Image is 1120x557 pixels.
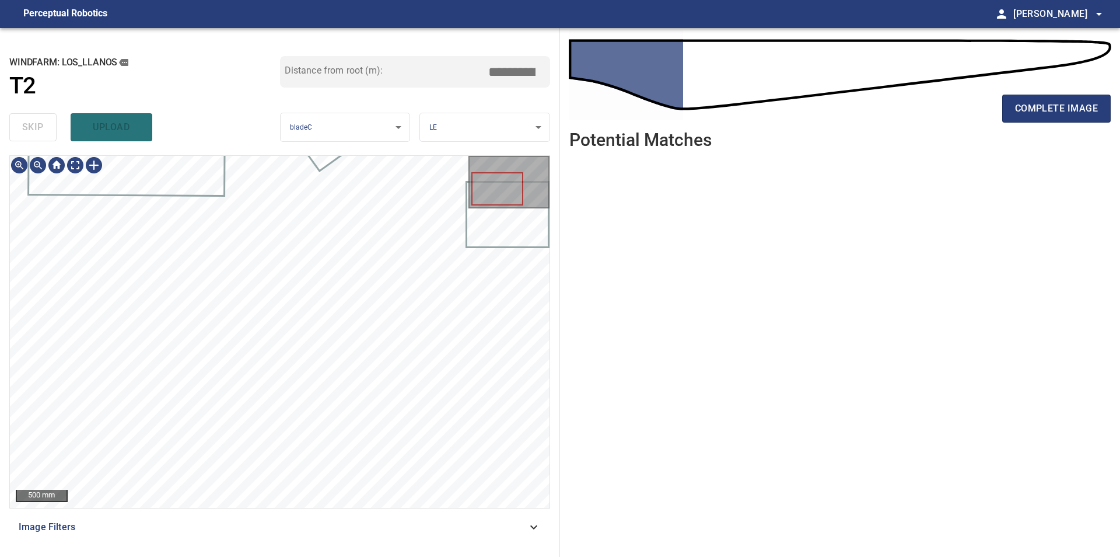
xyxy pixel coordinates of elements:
[290,123,313,131] span: bladeC
[9,513,550,541] div: Image Filters
[420,113,549,142] div: LE
[19,520,527,534] span: Image Filters
[9,56,280,69] h2: windfarm: Los_Llanos
[1092,7,1106,21] span: arrow_drop_down
[285,66,383,75] label: Distance from root (m):
[9,72,36,100] h1: T2
[29,156,47,175] div: Zoom out
[1002,95,1111,123] button: complete image
[1015,100,1098,117] span: complete image
[23,5,107,23] figcaption: Perceptual Robotics
[66,156,85,175] div: Toggle full page
[1009,2,1106,26] button: [PERSON_NAME]
[117,56,130,69] button: copy message details
[429,123,437,131] span: LE
[9,72,280,100] a: T2
[569,130,712,149] h2: Potential Matches
[47,156,66,175] div: Go home
[10,156,29,175] div: Zoom in
[281,113,410,142] div: bladeC
[995,7,1009,21] span: person
[1013,6,1106,22] span: [PERSON_NAME]
[85,156,103,175] div: Toggle selection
